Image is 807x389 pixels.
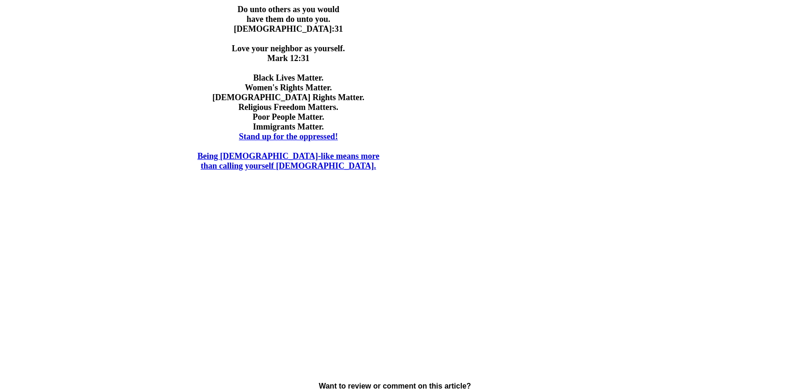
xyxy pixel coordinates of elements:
a: Being [DEMOGRAPHIC_DATA]-like means more [198,151,379,161]
span: Black Lives Matter. [253,73,323,82]
span: Immigrants Matter. [253,122,324,131]
a: than calling yourself [DEMOGRAPHIC_DATA]. [201,161,376,171]
span: [DEMOGRAPHIC_DATA]:31 [234,24,343,34]
a: Stand up for the oppressed! [239,132,338,141]
iframe: YouTube video player [139,191,438,358]
span: [DEMOGRAPHIC_DATA] Rights Matter. [212,93,364,102]
span: Love your neighbor as yourself. [232,44,345,53]
span: have them do unto you. [246,14,330,24]
span: Mark 12:31 [267,54,309,63]
span: Religious Freedom Matters. [239,102,338,112]
span: Women's Rights Matter. [245,83,332,92]
span: Do unto others as you would [238,5,340,14]
span: Poor People Matter. [253,112,324,122]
